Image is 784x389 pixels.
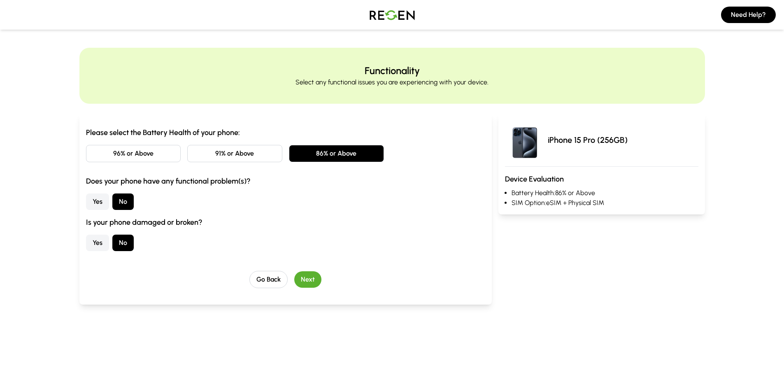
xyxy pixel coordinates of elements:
[512,188,698,198] li: Battery Health: 86% or Above
[86,217,486,228] h3: Is your phone damaged or broken?
[289,145,384,162] button: 86% or Above
[294,271,321,288] button: Next
[187,145,282,162] button: 91% or Above
[721,7,776,23] button: Need Help?
[86,193,109,210] button: Yes
[365,64,420,77] h2: Functionality
[249,271,288,288] button: Go Back
[86,175,486,187] h3: Does your phone have any functional problem(s)?
[86,235,109,251] button: Yes
[112,193,134,210] button: No
[112,235,134,251] button: No
[363,3,421,26] img: Logo
[505,173,698,185] h3: Device Evaluation
[548,134,628,146] p: iPhone 15 Pro (256GB)
[86,127,486,138] h3: Please select the Battery Health of your phone:
[295,77,489,87] p: Select any functional issues you are experiencing with your device.
[512,198,698,208] li: SIM Option: eSIM + Physical SIM
[86,145,181,162] button: 96% or Above
[505,120,544,160] img: iPhone 15 Pro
